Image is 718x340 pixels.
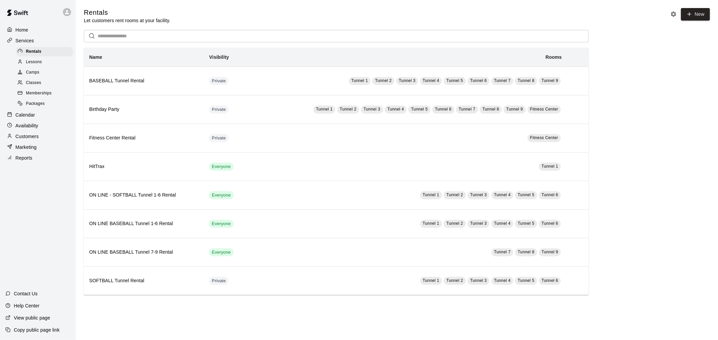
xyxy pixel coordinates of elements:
a: New [681,8,710,20]
span: Tunnel 3 [470,278,487,283]
span: Tunnel 5 [411,107,428,112]
a: Home [5,25,70,35]
span: Tunnel 9 [542,250,558,254]
p: Calendar [15,112,35,118]
a: Customers [5,131,70,141]
span: Tunnel 1 [351,78,368,83]
b: Rooms [546,54,562,60]
a: Packages [16,99,76,109]
p: Customers [15,133,39,140]
span: Tunnel 6 [542,193,558,197]
p: Help Center [14,302,39,309]
span: Tunnel 4 [494,193,511,197]
span: Tunnel 1 [423,221,439,226]
b: Visibility [209,54,229,60]
p: View public page [14,314,50,321]
span: Tunnel 3 [470,193,487,197]
span: Tunnel 1 [316,107,333,112]
span: Tunnel 3 [470,221,487,226]
span: Classes [26,80,41,86]
span: Everyone [209,192,233,199]
span: Tunnel 6 [542,278,558,283]
span: Everyone [209,221,233,227]
span: Tunnel 3 [364,107,380,112]
div: Rentals [16,47,73,56]
div: This service is visible to all of your customers [209,220,233,228]
p: Contact Us [14,290,38,297]
span: Tunnel 5 [518,193,534,197]
span: Tunnel 8 [518,250,534,254]
span: Tunnel 4 [423,78,439,83]
span: Private [209,78,229,84]
span: Tunnel 1 [423,193,439,197]
div: This service is hidden, and can only be accessed via a direct link [209,105,229,114]
div: Camps [16,68,73,77]
span: Tunnel 2 [375,78,391,83]
p: Home [15,27,28,33]
span: Tunnel 7 [459,107,475,112]
span: Tunnel 6 [542,221,558,226]
span: Tunnel 4 [494,221,511,226]
span: Tunnel 2 [446,221,463,226]
span: Tunnel 2 [340,107,356,112]
p: Marketing [15,144,37,151]
span: Private [209,135,229,141]
span: Tunnel 8 [518,78,534,83]
h6: ON LINE BASEBALL Tunnel 1-6 Rental [89,220,198,227]
a: Memberships [16,88,76,99]
span: Tunnel 4 [387,107,404,112]
div: This service is hidden, and can only be accessed via a direct link [209,134,229,142]
span: Tunnel 7 [494,250,511,254]
div: This service is visible to all of your customers [209,248,233,256]
span: Packages [26,100,45,107]
a: Reports [5,153,70,163]
div: Classes [16,78,73,88]
span: Tunnel 9 [542,78,558,83]
a: Classes [16,78,76,88]
h6: BASEBALL Tunnel Rental [89,77,198,85]
span: Fitness Center [530,135,558,140]
p: Let customers rent rooms at your facility. [84,17,170,24]
span: Private [209,278,229,284]
span: Memberships [26,90,52,97]
div: This service is hidden, and can only be accessed via a direct link [209,277,229,285]
h6: Fitness Center Rental [89,134,198,142]
span: Everyone [209,249,233,256]
p: Copy public page link [14,327,60,333]
div: Memberships [16,89,73,98]
h6: ON LINE BASEBALL Tunnel 7-9 Rental [89,249,198,256]
span: Tunnel 2 [446,193,463,197]
span: Tunnel 4 [494,278,511,283]
a: Camps [16,68,76,78]
span: Tunnel 5 [446,78,463,83]
div: This service is visible to all of your customers [209,191,233,199]
span: Rentals [26,48,41,55]
b: Name [89,54,102,60]
span: Tunnel 5 [518,278,534,283]
span: Lessons [26,59,42,66]
span: Tunnel 1 [542,164,558,169]
h6: Birthday Party [89,106,198,113]
button: Rental settings [669,9,679,19]
a: Services [5,36,70,46]
span: Tunnel 3 [399,78,415,83]
table: simple table [84,48,589,295]
span: Tunnel 1 [423,278,439,283]
span: Tunnel 6 [435,107,451,112]
h6: HitTrax [89,163,198,170]
span: Private [209,107,229,113]
a: Calendar [5,110,70,120]
a: Rentals [16,46,76,57]
span: Tunnel 7 [494,78,511,83]
span: Camps [26,69,39,76]
span: Tunnel 2 [446,278,463,283]
span: Everyone [209,164,233,170]
a: Availability [5,121,70,131]
p: Reports [15,155,32,161]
